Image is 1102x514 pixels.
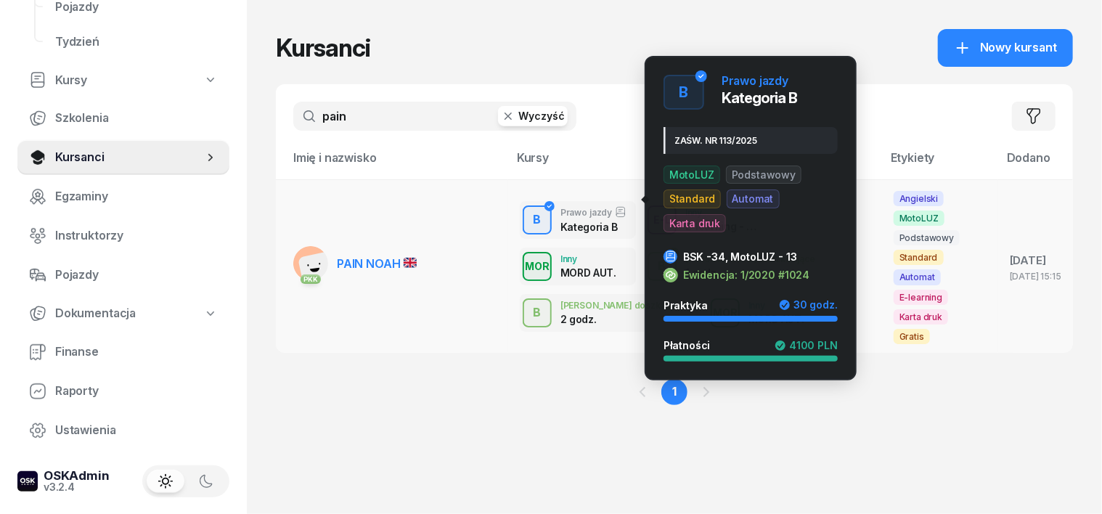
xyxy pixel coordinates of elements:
[17,335,229,370] a: Finanse
[664,214,726,232] span: Karta druk
[276,35,370,61] h1: Kursanci
[894,290,948,305] span: E-learning
[664,189,721,208] span: Standard
[17,471,38,491] img: logo-xs-dark@2x.png
[55,109,218,128] span: Szkolenia
[528,301,547,325] div: B
[894,211,944,226] span: MotoLUZ
[779,299,838,311] div: 30 godz.
[894,269,941,285] span: Automat
[17,413,229,448] a: Ustawienia
[17,219,229,253] a: Instruktorzy
[998,148,1073,179] th: Dodano
[894,191,944,206] span: Angielski
[560,266,616,279] div: MORD AUT.
[55,382,218,401] span: Raporty
[726,166,801,184] span: Podstawowy
[894,230,960,245] span: Podstawowy
[661,379,687,405] a: 1
[519,257,555,275] div: MOR
[664,127,838,154] div: ZAŚW. NR 113/2025
[727,189,780,208] span: Automat
[894,250,944,265] span: Standard
[683,269,809,281] div: Ewidencja: 1/2020 #1024
[894,309,948,325] span: Karta druk
[44,25,229,60] a: Tydzień
[55,71,87,90] span: Kursy
[722,75,788,86] div: Prawo jazdy
[17,179,229,214] a: Egzaminy
[293,102,576,131] input: Szukaj
[17,258,229,293] a: Pojazdy
[55,33,218,52] span: Tydzień
[528,208,547,232] div: B
[560,254,616,264] div: Inny
[980,38,1057,57] span: Nowy kursant
[560,313,636,325] div: 2 godz.
[301,274,322,284] div: PKK
[55,304,136,323] span: Dokumentacja
[55,148,203,167] span: Kursanci
[1010,272,1061,281] div: [DATE] 15:15
[560,301,690,310] div: [PERSON_NAME] doszkalające
[882,148,998,179] th: Etykiety
[938,29,1073,67] a: Nowy kursant
[498,106,568,126] button: Wyczyść
[674,79,695,105] div: B
[664,166,720,184] span: MotoLUZ
[775,339,838,351] div: 4100 PLN
[560,206,626,218] div: Prawo jazdy
[17,140,229,175] a: Kursanci
[664,299,708,311] span: Praktyka
[337,256,417,271] span: PAIN NOAH
[664,339,719,351] div: Płatności
[523,205,552,234] button: B
[276,148,508,179] th: Imię i nazwisko
[560,221,626,233] div: Kategoria B
[44,470,110,482] div: OSKAdmin
[508,148,882,179] th: Kursy
[17,101,229,136] a: Szkolenia
[664,75,704,110] button: B
[17,64,229,97] a: Kursy
[293,246,417,281] a: PKKPAIN NOAH
[44,482,110,492] div: v3.2.4
[55,266,218,285] span: Pojazdy
[1010,251,1061,270] div: [DATE]
[683,250,797,263] div: BSK -34, MotoLUZ - 13
[523,298,552,327] button: B
[55,343,218,362] span: Finanse
[17,374,229,409] a: Raporty
[17,297,229,330] a: Dokumentacja
[55,187,218,206] span: Egzaminy
[722,86,797,110] div: Kategoria B
[523,252,552,281] button: MOR
[894,329,930,344] span: Gratis
[55,421,218,440] span: Ustawienia
[55,227,218,245] span: Instruktorzy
